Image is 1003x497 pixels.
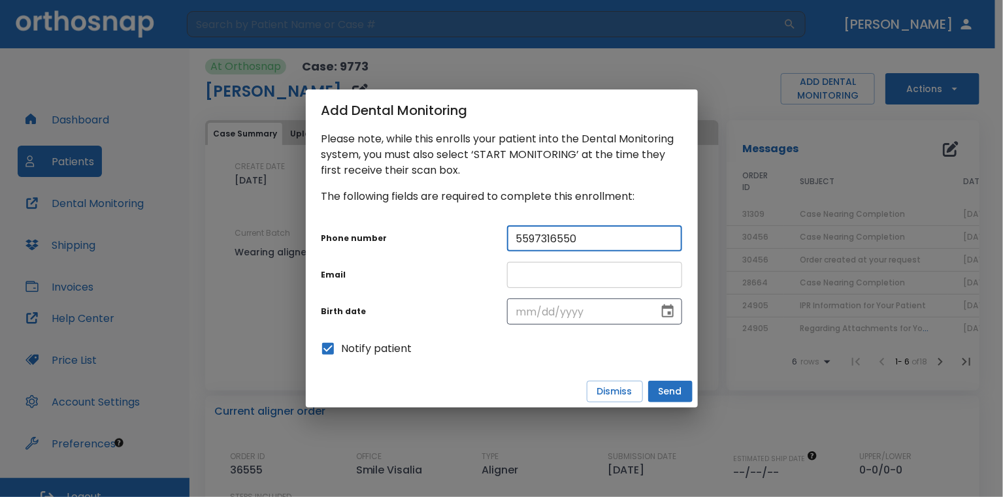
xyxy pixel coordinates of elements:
[321,306,497,317] p: Birth date
[587,381,643,402] button: Dismiss
[507,298,649,325] input: mm/dd/yyyy
[648,381,693,402] button: Send
[321,131,682,178] p: Please note, while this enrolls your patient into the Dental Monitoring system, you must also sel...
[306,89,698,131] h2: Add Dental Monitoring
[655,298,681,325] button: Choose date
[321,232,497,244] p: Phone number
[342,341,412,357] span: Notify patient
[321,189,682,204] p: The following fields are required to complete this enrollment:
[321,269,497,281] p: Email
